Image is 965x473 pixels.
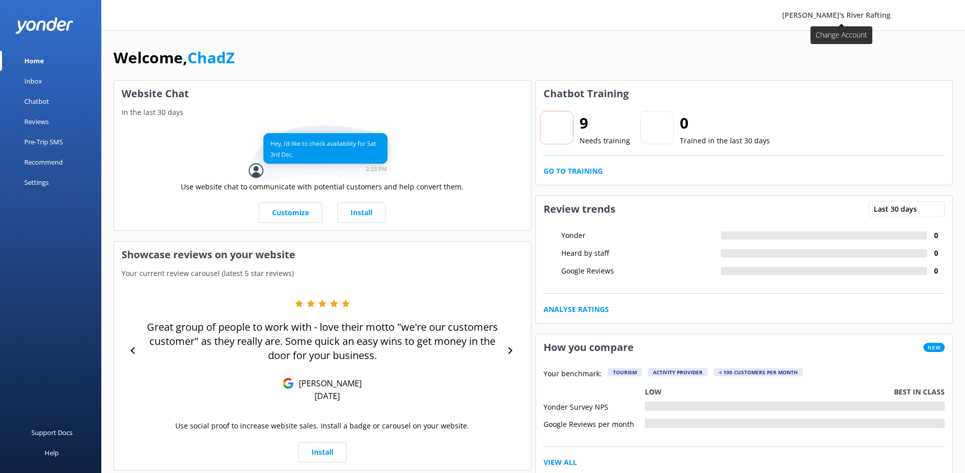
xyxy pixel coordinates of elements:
[544,419,645,428] div: Google Reviews per month
[680,135,770,146] p: Trained in the last 30 days
[894,386,945,398] p: Best in class
[927,265,945,277] h4: 0
[249,126,396,181] img: conversation...
[187,47,235,68] a: ChadZ
[645,386,662,398] p: Low
[15,17,73,34] img: yonder-white-logo.png
[24,71,42,91] div: Inbox
[680,111,770,135] h2: 0
[923,343,945,352] span: New
[24,91,49,111] div: Chatbot
[283,378,294,389] img: Google Reviews
[580,111,630,135] h2: 9
[114,107,531,118] p: In the last 30 days
[927,230,945,241] h4: 0
[24,51,44,71] div: Home
[175,420,469,431] p: Use social proof to increase website sales. Install a badge or carousel on your website.
[259,203,322,223] a: Customize
[24,132,63,152] div: Pre-Trip SMS
[608,368,642,376] div: Tourism
[24,172,49,192] div: Settings
[544,166,603,177] a: Go to Training
[559,265,650,277] div: Google Reviews
[874,204,923,215] span: Last 30 days
[24,111,49,132] div: Reviews
[337,203,385,223] a: Install
[544,304,609,315] a: Analyse Ratings
[559,248,650,259] div: Heard by staff
[114,268,531,279] p: Your current review carousel (latest 5 star reviews)
[544,368,602,380] p: Your benchmark:
[544,402,645,411] div: Yonder Survey NPS
[782,10,891,20] span: [PERSON_NAME]'s River Rafting
[294,378,362,389] p: [PERSON_NAME]
[114,242,531,268] h3: Showcase reviews on your website
[714,368,803,376] div: < 100 customers per month
[142,320,503,363] p: Great group of people to work with - love their motto "we're our customers customer" as they real...
[536,196,623,222] h3: Review trends
[114,81,531,107] h3: Website Chat
[536,81,636,107] h3: Chatbot Training
[315,390,340,402] p: [DATE]
[580,135,630,146] p: Needs training
[544,457,577,468] a: View All
[298,442,346,462] a: Install
[536,334,641,361] h3: How you compare
[927,248,945,259] h4: 0
[113,46,235,70] h1: Welcome,
[31,422,72,443] div: Support Docs
[648,368,708,376] div: Activity Provider
[181,181,464,192] p: Use website chat to communicate with potential customers and help convert them.
[45,443,59,463] div: Help
[24,152,63,172] div: Recommend
[559,230,650,241] div: Yonder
